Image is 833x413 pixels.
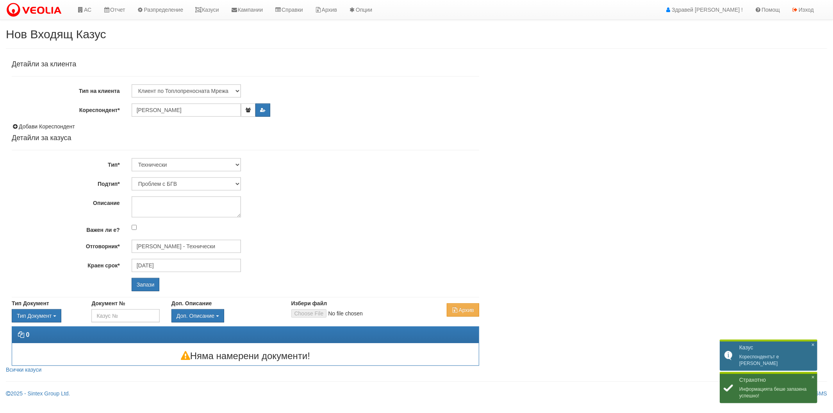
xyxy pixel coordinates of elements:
[26,331,29,338] strong: 0
[6,367,41,373] a: Всички казуси
[739,377,813,383] h2: Страхотно
[17,313,52,319] span: Тип Документ
[12,299,49,307] label: Тип Документ
[6,390,70,397] a: 2025 - Sintex Group Ltd.
[132,240,241,253] input: Търсене по Име / Имейл
[171,309,224,322] button: Доп. Описание
[12,123,479,130] div: Добави Кореспондент
[12,61,479,68] h4: Детайли за клиента
[739,344,813,351] h2: Казус
[6,84,126,95] label: Тип на клиента
[171,309,280,322] div: Двоен клик, за изчистване на избраната стойност.
[91,309,159,322] input: Казус №
[132,259,241,272] input: Търсене по Име / Имейл
[6,2,65,18] img: VeoliaLogo.png
[12,134,479,142] h4: Детайли за казуса
[6,259,126,269] label: Краен срок*
[12,309,61,322] button: Тип Документ
[12,309,80,322] div: Двоен клик, за изчистване на избраната стойност.
[91,299,125,307] label: Документ №
[132,103,241,117] input: ЕГН/Име/Адрес/Аб.№/Парт.№/Тел./Email
[720,373,817,403] div: Информацията беше запазена успешно!
[6,223,126,234] label: Важен ли е?
[6,103,126,114] label: Кореспондент*
[447,303,479,317] button: Архив
[132,278,160,291] input: Запази
[6,240,126,250] label: Отговорник*
[177,313,214,319] span: Доп. Описание
[6,177,126,188] label: Подтип*
[291,299,327,307] label: Избери файл
[812,374,815,381] span: ×
[812,342,815,348] span: ×
[12,351,479,361] h3: Няма намерени документи!
[720,340,817,371] div: Кореспондентът е [PERSON_NAME]
[171,299,212,307] label: Доп. Описание
[6,28,827,41] h2: Нов Входящ Казус
[6,196,126,207] label: Описание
